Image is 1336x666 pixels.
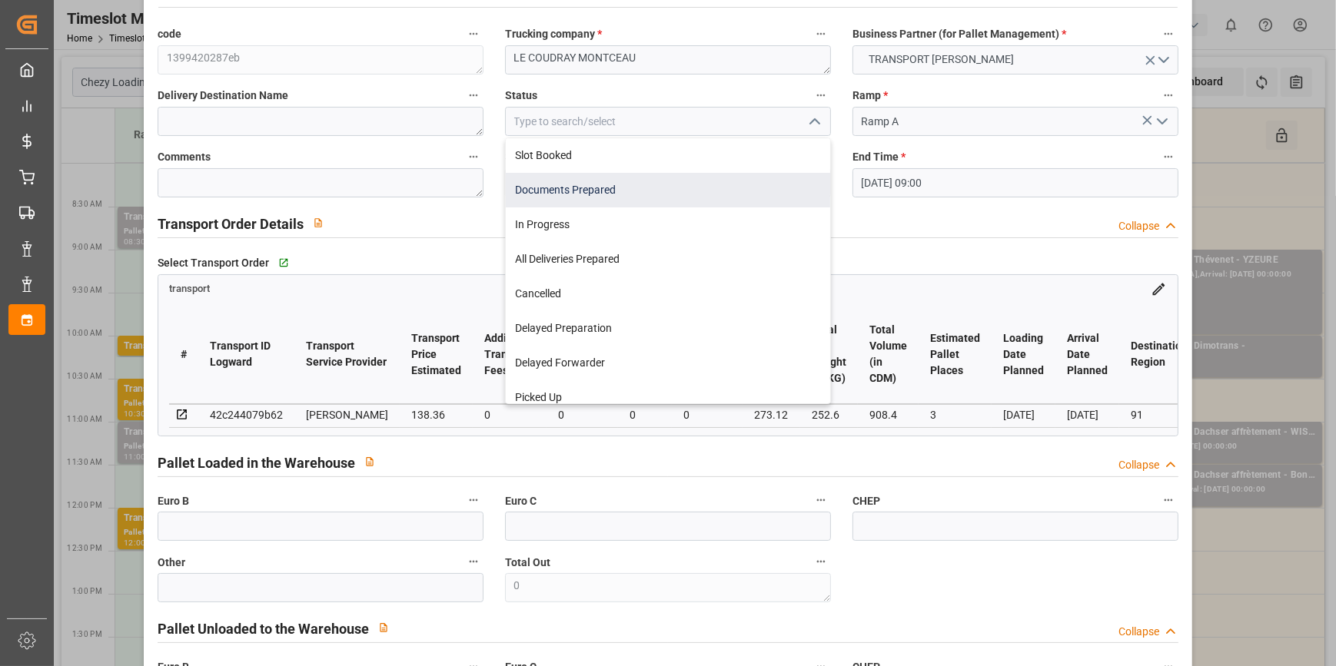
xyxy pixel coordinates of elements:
[1158,490,1178,510] button: CHEP
[1158,24,1178,44] button: Business Partner (for Pallet Management) *
[506,242,830,277] div: All Deliveries Prepared
[505,26,602,42] span: Trucking company
[464,552,484,572] button: Other
[861,51,1022,68] span: TRANSPORT [PERSON_NAME]
[1158,85,1178,105] button: Ramp *
[400,305,473,404] th: Transport Price Estimated
[158,255,269,271] span: Select Transport Order
[158,493,189,509] span: Euro B
[919,305,992,404] th: Estimated Pallet Places
[1118,624,1159,640] div: Collapse
[158,452,355,473] h2: Pallet Loaded in the Warehouse
[464,24,484,44] button: code
[506,346,830,380] div: Delayed Forwarder
[306,406,388,424] div: [PERSON_NAME]
[811,490,831,510] button: Euro C
[754,406,789,424] div: 273.12
[464,85,484,105] button: Delivery Destination Name
[505,45,831,75] textarea: LE COUDRAY MONTCEAU
[1149,110,1172,134] button: open menu
[1118,457,1159,473] div: Collapse
[869,406,907,424] div: 908.4
[158,149,211,165] span: Comments
[505,493,537,509] span: Euro C
[505,107,831,136] input: Type to search/select
[930,406,980,424] div: 3
[811,24,831,44] button: Trucking company *
[169,305,198,404] th: #
[811,552,831,572] button: Total Out
[505,573,831,602] textarea: 0
[506,311,830,346] div: Delayed Preparation
[473,305,547,404] th: Additional Transport Fees
[369,613,398,642] button: View description
[158,26,181,42] span: code
[484,406,535,424] div: 0
[506,207,830,242] div: In Progress
[294,305,400,404] th: Transport Service Provider
[464,490,484,510] button: Euro B
[158,618,369,639] h2: Pallet Unloaded to the Warehouse
[506,380,830,415] div: Picked Up
[411,406,461,424] div: 138.36
[852,168,1178,197] input: DD-MM-YYYY HH:MM
[558,406,607,424] div: 0
[852,45,1178,75] button: open menu
[683,406,731,424] div: 0
[198,305,294,404] th: Transport ID Logward
[992,305,1055,404] th: Loading Date Planned
[1119,305,1199,404] th: Destination Region
[1055,305,1119,404] th: Arrival Date Planned
[1131,406,1188,424] div: 91
[506,277,830,311] div: Cancelled
[355,447,384,476] button: View description
[506,173,830,207] div: Documents Prepared
[1067,406,1108,424] div: [DATE]
[852,493,880,509] span: CHEP
[852,88,888,104] span: Ramp
[464,147,484,167] button: Comments
[506,138,830,173] div: Slot Booked
[812,406,846,424] div: 252.6
[852,107,1178,136] input: Type to search/select
[1118,218,1159,234] div: Collapse
[858,305,919,404] th: Total Volume (in CDM)
[158,45,484,75] textarea: 1399420287eb
[811,85,831,105] button: Status
[304,208,333,237] button: View description
[1003,406,1044,424] div: [DATE]
[169,283,210,295] span: transport
[158,88,288,104] span: Delivery Destination Name
[1158,147,1178,167] button: End Time *
[852,149,906,165] span: End Time
[158,214,304,234] h2: Transport Order Details
[852,26,1066,42] span: Business Partner (for Pallet Management)
[505,555,550,571] span: Total Out
[210,406,283,424] div: 42c244079b62
[505,88,537,104] span: Status
[802,110,825,134] button: close menu
[630,406,660,424] div: 0
[169,282,210,294] a: transport
[158,555,185,571] span: Other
